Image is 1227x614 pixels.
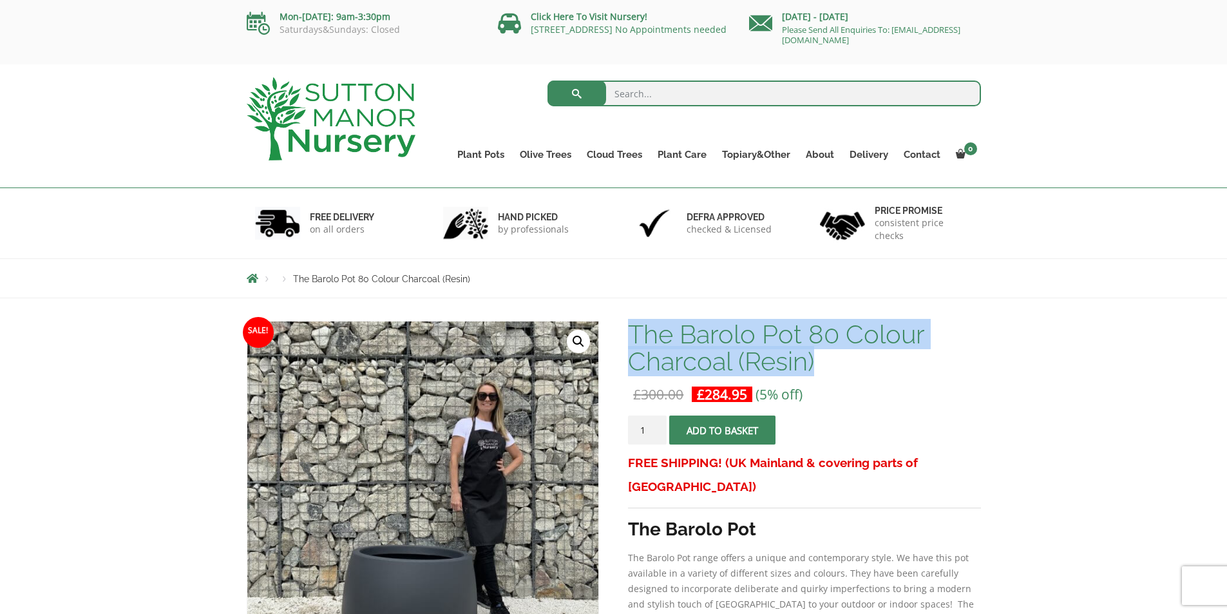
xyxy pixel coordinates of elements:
[498,211,569,223] h6: hand picked
[896,146,948,164] a: Contact
[310,211,374,223] h6: FREE DELIVERY
[531,23,727,35] a: [STREET_ADDRESS] No Appointments needed
[443,207,488,240] img: 2.jpg
[247,273,981,283] nav: Breadcrumbs
[547,81,981,106] input: Search...
[948,146,981,164] a: 0
[782,24,960,46] a: Please Send All Enquiries To: [EMAIL_ADDRESS][DOMAIN_NAME]
[512,146,579,164] a: Olive Trees
[310,223,374,236] p: on all orders
[579,146,650,164] a: Cloud Trees
[964,142,977,155] span: 0
[633,385,683,403] bdi: 300.00
[669,416,775,445] button: Add to basket
[247,24,479,35] p: Saturdays&Sundays: Closed
[498,223,569,236] p: by professionals
[820,204,865,243] img: 4.jpg
[628,451,980,499] h3: FREE SHIPPING! (UK Mainland & covering parts of [GEOGRAPHIC_DATA])
[632,207,677,240] img: 3.jpg
[255,207,300,240] img: 1.jpg
[650,146,714,164] a: Plant Care
[567,330,590,353] a: View full-screen image gallery
[247,77,415,160] img: logo
[875,205,973,216] h6: Price promise
[293,274,470,284] span: The Barolo Pot 80 Colour Charcoal (Resin)
[697,385,747,403] bdi: 284.95
[687,211,772,223] h6: Defra approved
[247,9,479,24] p: Mon-[DATE]: 9am-3:30pm
[749,9,981,24] p: [DATE] - [DATE]
[243,317,274,348] span: Sale!
[756,385,803,403] span: (5% off)
[531,10,647,23] a: Click Here To Visit Nursery!
[875,216,973,242] p: consistent price checks
[687,223,772,236] p: checked & Licensed
[450,146,512,164] a: Plant Pots
[697,385,705,403] span: £
[633,385,641,403] span: £
[798,146,842,164] a: About
[628,519,756,540] strong: The Barolo Pot
[714,146,798,164] a: Topiary&Other
[842,146,896,164] a: Delivery
[628,321,980,375] h1: The Barolo Pot 80 Colour Charcoal (Resin)
[628,416,667,445] input: Product quantity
